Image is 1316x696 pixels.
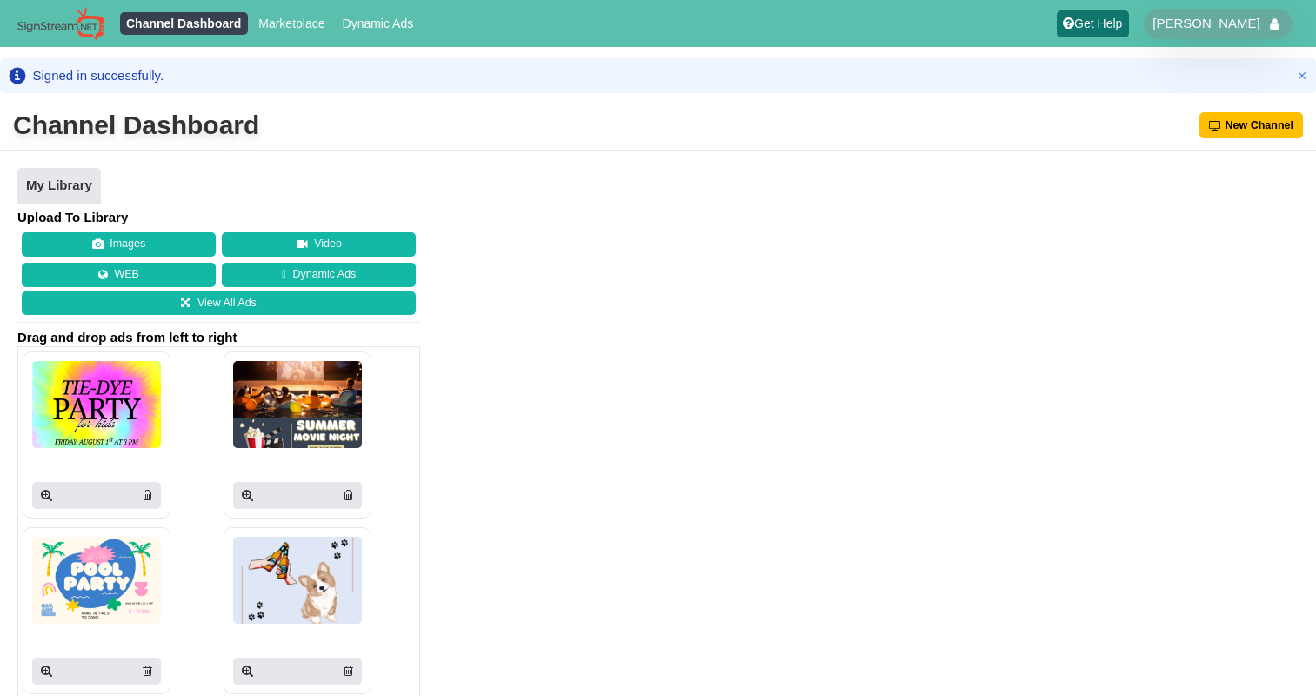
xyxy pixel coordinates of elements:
img: P250x250 image processing20250722 1016204 vyx3vk [233,361,362,448]
a: Marketplace [252,12,331,35]
a: My Library [17,168,101,204]
img: P250x250 image processing20250722 1016204 momopu [32,361,161,448]
button: Images [22,232,216,257]
h4: Upload To Library [17,209,420,226]
button: New Channel [1199,112,1304,138]
button: Video [222,232,416,257]
a: Get Help [1057,10,1129,37]
div: Channel Dashboard [13,108,259,143]
button: Close [1293,67,1311,84]
a: View All Ads [22,291,416,316]
button: WEB [22,263,216,287]
span: [PERSON_NAME] [1152,15,1259,32]
img: Sign Stream.NET [17,7,104,41]
div: Signed in successfully. [33,67,164,84]
span: Drag and drop ads from left to right [17,329,420,346]
a: Channel Dashboard [120,12,248,35]
img: P250x250 image processing20250722 1016204 1ni4rv1 [32,537,161,624]
a: Dynamic Ads [222,263,416,287]
img: P250x250 image processing20250722 1016204 wrhxiq [233,537,362,624]
a: Dynamic Ads [336,12,420,35]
